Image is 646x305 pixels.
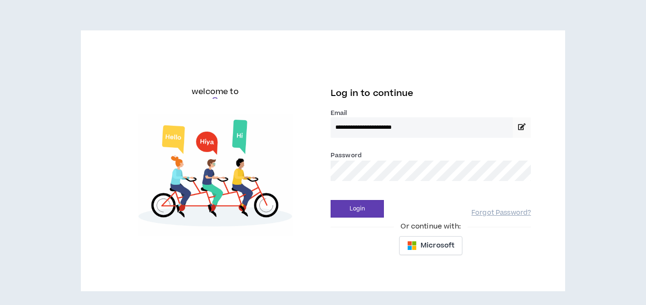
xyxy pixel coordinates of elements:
[471,209,531,218] a: Forgot Password?
[331,109,531,117] label: Email
[115,114,315,236] img: Welcome to Wripple
[399,236,462,255] button: Microsoft
[394,221,467,232] span: Or continue with:
[331,151,362,160] label: Password
[331,87,413,99] span: Log in to continue
[192,86,239,97] h6: welcome to
[421,240,454,251] span: Microsoft
[331,200,384,218] button: Login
